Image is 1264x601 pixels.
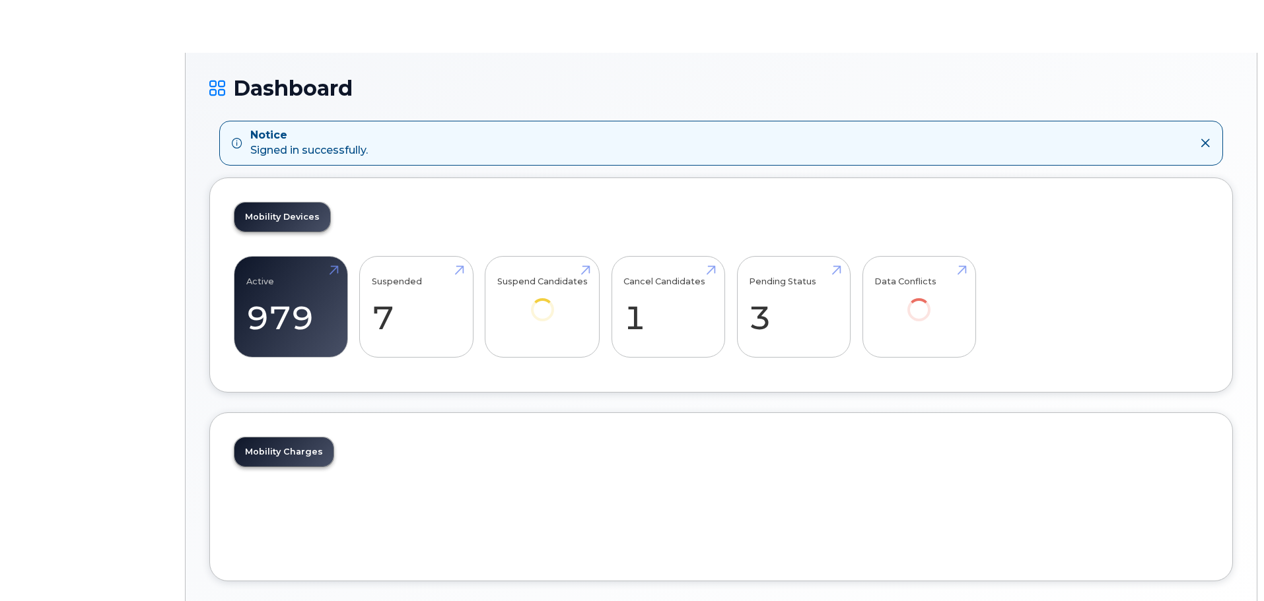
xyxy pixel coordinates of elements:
a: Suspend Candidates [497,263,588,339]
strong: Notice [250,128,368,143]
a: Mobility Charges [234,437,334,466]
a: Pending Status 3 [749,263,838,350]
a: Cancel Candidates 1 [623,263,713,350]
a: Active 979 [246,263,335,350]
div: Signed in successfully. [250,128,368,158]
a: Suspended 7 [372,263,461,350]
h1: Dashboard [209,77,1233,100]
a: Data Conflicts [874,263,964,339]
a: Mobility Devices [234,203,330,232]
